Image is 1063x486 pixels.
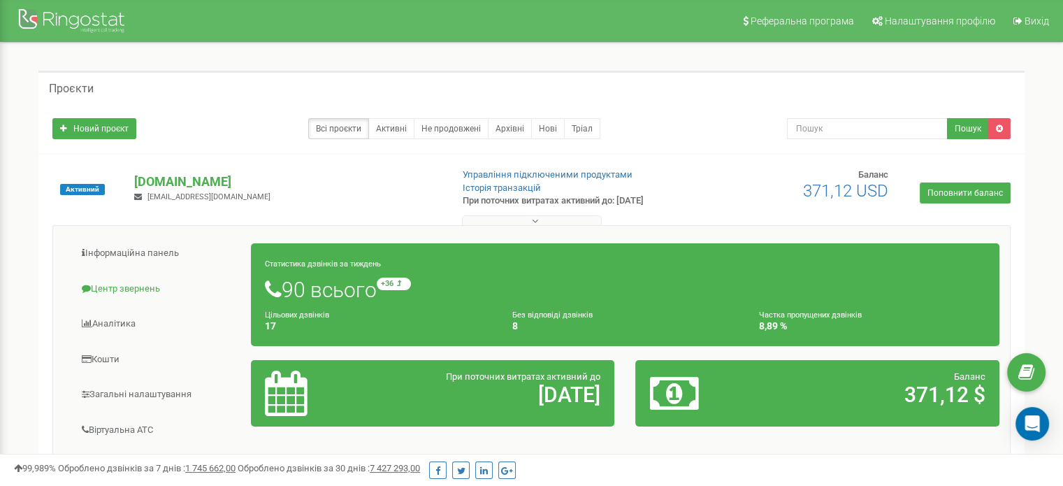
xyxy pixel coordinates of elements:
[488,118,532,139] a: Архівні
[446,371,600,382] span: При поточних витратах активний до
[954,371,985,382] span: Баланс
[64,448,252,483] a: Наскрізна аналітика
[564,118,600,139] a: Тріал
[308,118,369,139] a: Всі проєкти
[885,15,995,27] span: Налаштування профілю
[185,463,236,473] u: 1 745 662,00
[265,259,381,269] small: Статистика дзвінків за тиждень
[64,413,252,448] a: Віртуальна АТС
[512,310,593,320] small: Без відповіді дзвінків
[414,118,489,139] a: Не продовжені
[238,463,420,473] span: Оброблено дзвінків за 30 днів :
[769,383,985,406] h2: 371,12 $
[1015,407,1049,441] div: Open Intercom Messenger
[920,183,1011,203] a: Поповнити баланс
[759,321,985,331] h4: 8,89 %
[947,118,989,139] button: Пошук
[134,173,440,191] p: [DOMAIN_NAME]
[531,118,565,139] a: Нові
[60,184,105,195] span: Активний
[751,15,854,27] span: Реферальна програма
[803,181,888,201] span: 371,12 USD
[49,83,94,95] h5: Проєкти
[384,383,600,406] h2: [DATE]
[52,118,136,139] a: Новий проєкт
[858,169,888,180] span: Баланс
[265,278,985,301] h1: 90 всього
[1025,15,1049,27] span: Вихід
[463,169,632,180] a: Управління підключеними продуктами
[58,463,236,473] span: Оброблено дзвінків за 7 днів :
[463,183,541,193] a: Історія транзакцій
[370,463,420,473] u: 7 427 293,00
[64,307,252,341] a: Аналiтика
[265,310,329,320] small: Цільових дзвінків
[64,272,252,306] a: Центр звернень
[64,378,252,412] a: Загальні налаштування
[463,194,686,208] p: При поточних витратах активний до: [DATE]
[512,321,739,331] h4: 8
[368,118,414,139] a: Активні
[147,192,270,201] span: [EMAIL_ADDRESS][DOMAIN_NAME]
[377,278,411,290] small: +36
[265,321,491,331] h4: 17
[759,310,862,320] small: Частка пропущених дзвінків
[787,118,948,139] input: Пошук
[64,236,252,271] a: Інформаційна панель
[64,343,252,377] a: Кошти
[14,463,56,473] span: 99,989%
